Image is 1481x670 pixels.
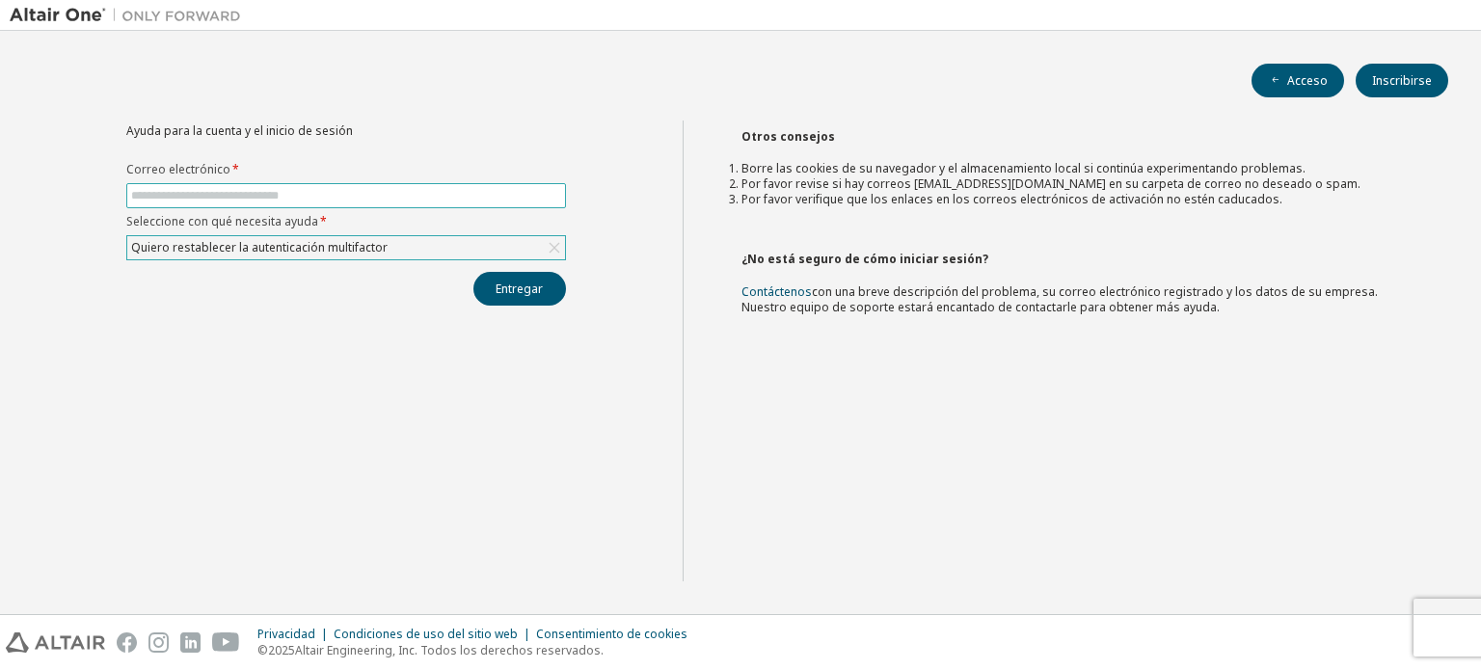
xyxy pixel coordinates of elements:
[257,642,268,658] font: ©
[741,160,1306,176] font: Borre las cookies de su navegador y el almacenamiento local si continúa experimentando problemas.
[741,191,1282,207] font: Por favor verifique que los enlaces en los correos electrónicos de activación no estén caducados.
[212,632,240,653] img: youtube.svg
[6,632,105,653] img: altair_logo.svg
[496,281,543,297] font: Entregar
[536,626,687,642] font: Consentimiento de cookies
[741,175,1360,192] font: Por favor revise si hay correos [EMAIL_ADDRESS][DOMAIN_NAME] en su carpeta de correo no deseado o...
[126,161,230,177] font: Correo electrónico
[1287,72,1328,89] font: Acceso
[473,272,566,306] button: Entregar
[148,632,169,653] img: instagram.svg
[180,632,201,653] img: linkedin.svg
[127,236,565,259] div: Quiero restablecer la autenticación multifactor
[741,283,1378,315] font: con una breve descripción del problema, su correo electrónico registrado y los datos de su empres...
[10,6,251,25] img: Altair Uno
[126,213,318,229] font: Seleccione con qué necesita ayuda
[334,626,518,642] font: Condiciones de uso del sitio web
[131,239,388,255] font: Quiero restablecer la autenticación multifactor
[268,642,295,658] font: 2025
[117,632,137,653] img: facebook.svg
[126,122,353,139] font: Ayuda para la cuenta y el inicio de sesión
[741,251,988,267] font: ¿No está seguro de cómo iniciar sesión?
[741,128,835,145] font: Otros consejos
[257,626,315,642] font: Privacidad
[1356,64,1448,97] button: Inscribirse
[295,642,604,658] font: Altair Engineering, Inc. Todos los derechos reservados.
[741,283,812,300] a: Contáctenos
[1372,72,1432,89] font: Inscribirse
[1252,64,1344,97] button: Acceso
